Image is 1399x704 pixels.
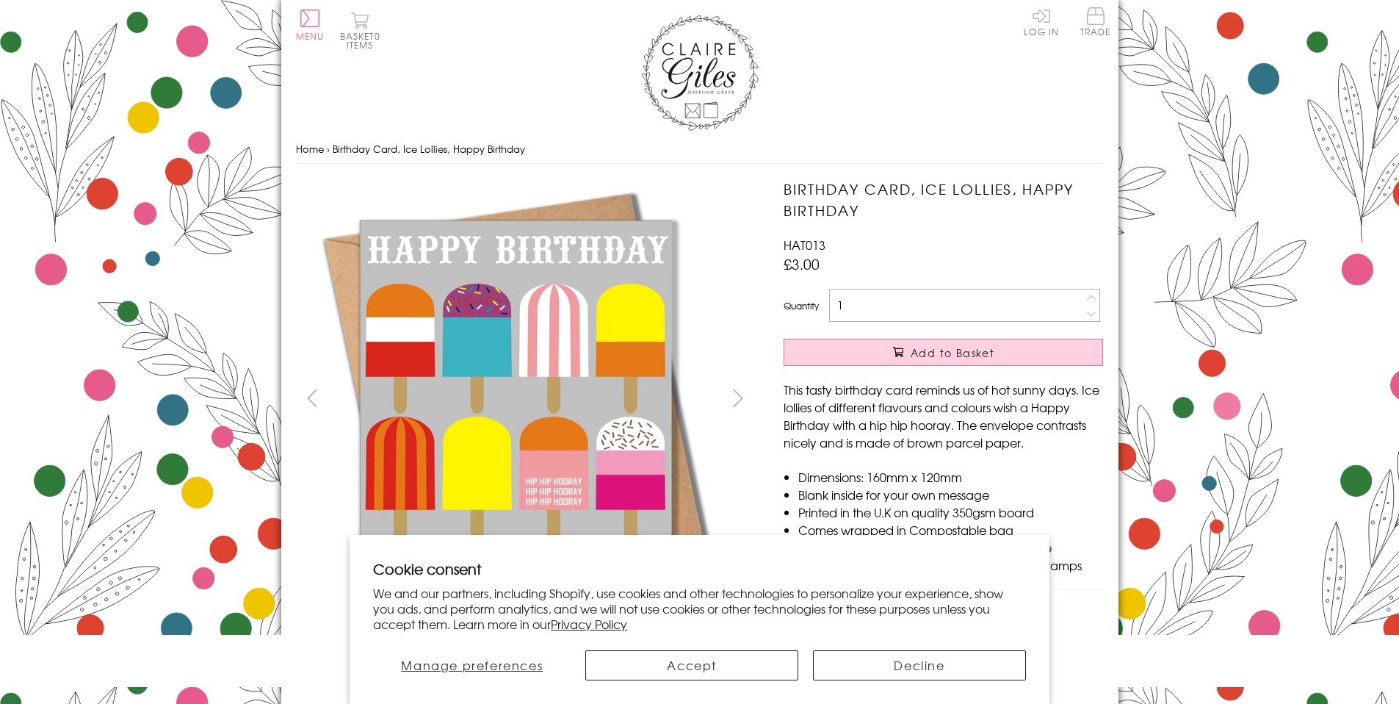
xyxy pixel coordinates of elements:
[1024,7,1059,36] a: Log In
[1080,7,1111,36] span: Trade
[551,615,627,633] a: Privacy Policy
[784,236,825,254] span: HAT013
[347,29,380,51] span: 0 items
[813,650,1026,680] button: Decline
[784,254,820,274] span: £3.00
[296,10,325,40] button: Menu
[784,179,1103,221] h1: Birthday Card, Ice Lollies, Happy Birthday
[340,12,380,49] button: Basket0 items
[296,381,329,414] button: prev
[784,299,819,312] label: Quantity
[373,558,1026,579] h2: Cookie consent
[373,650,571,680] button: Manage preferences
[911,345,994,360] span: Add to Basket
[296,134,1104,165] nav: breadcrumbs
[798,503,1103,521] li: Printed in the U.K on quality 350gsm board
[585,650,798,680] button: Accept
[641,15,759,131] img: Claire Giles Greetings Cards
[333,142,525,156] span: Birthday Card, Ice Lollies, Happy Birthday
[373,586,1026,631] p: We and our partners, including Shopify, use cookies and other technologies to personalize your ex...
[401,656,543,674] span: Manage preferences
[1080,7,1111,39] a: Trade
[798,468,1103,486] li: Dimensions: 160mm x 120mm
[296,179,737,619] img: Birthday Card, Ice Lollies, Happy Birthday
[784,339,1103,366] button: Add to Basket
[296,142,324,156] a: Home
[296,29,325,43] span: Menu
[798,521,1103,539] li: Comes wrapped in Compostable bag
[784,381,1103,451] p: This tasty birthday card reminds us of hot sunny days. Ice lollies of different flavours and colo...
[327,142,330,156] span: ›
[721,381,754,414] button: next
[798,486,1103,503] li: Blank inside for your own message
